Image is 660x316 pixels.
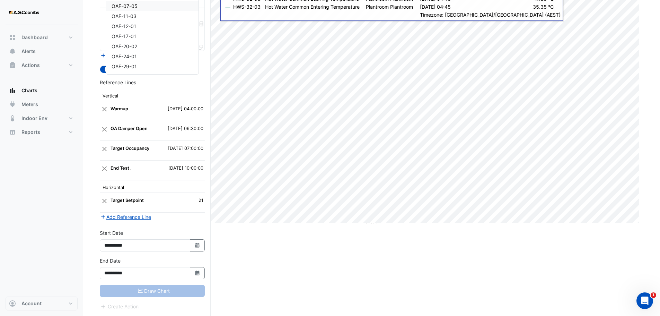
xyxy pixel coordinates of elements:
span: Account [21,300,42,307]
td: [DATE] 07:00:00 [159,140,205,160]
button: Account [6,297,78,310]
td: End Test . [109,161,159,180]
td: Target Setpoint [109,193,188,212]
app-icon: Indoor Env [9,115,16,122]
button: Close [101,103,108,116]
span: OAF-20-02 [112,43,137,49]
th: Horizontal [100,180,205,193]
span: Indoor Env [21,115,47,122]
app-escalated-ticket-create-button: Please correct errors first [100,303,139,309]
app-icon: Meters [9,101,16,108]
span: OAF-07-05 [112,3,138,9]
strong: End Test . [111,165,132,171]
app-icon: Alerts [9,48,16,55]
td: [DATE] 04:00:00 [159,101,205,121]
span: Actions [21,62,40,69]
button: Alerts [6,44,78,58]
span: OAF-24-01 [112,53,137,59]
label: End Date [100,257,121,264]
span: Alerts [21,48,36,55]
app-icon: Dashboard [9,34,16,41]
span: Reports [21,129,40,136]
button: Add Reference Line [100,213,151,221]
button: Indoor Env [6,111,78,125]
td: Target Occupancy [109,140,159,160]
fa-icon: Select Date [194,270,201,276]
strong: Target Occupancy [111,146,149,151]
span: OAF-12-01 [112,23,136,29]
strong: Warmup [111,106,128,111]
strong: OA Damper Open [111,126,148,131]
span: Meters [21,101,38,108]
button: Reports [6,125,78,139]
button: Charts [6,84,78,97]
span: Dashboard [21,34,48,41]
button: Actions [6,58,78,72]
button: Close [101,122,108,136]
strong: Target Setpoint [111,198,144,203]
button: Add Equipment [100,51,142,59]
span: Choose Function [199,21,205,27]
span: OAF-11-03 [112,13,137,19]
button: Close [101,142,108,155]
td: [DATE] 06:30:00 [159,121,205,140]
label: Start Date [100,229,123,237]
label: Reference Lines [100,79,136,86]
td: OA Damper Open [109,121,159,140]
span: OAF-29-01 [112,63,137,69]
button: Close [101,162,108,175]
app-icon: Charts [9,87,16,94]
td: Warmup [109,101,159,121]
th: Vertical [100,89,205,101]
span: 1 [651,292,656,298]
span: Charts [21,87,37,94]
app-icon: Actions [9,62,16,69]
span: OAF-17-01 [112,33,136,39]
td: [DATE] 10:00:00 [159,161,205,180]
button: Close [101,194,108,207]
button: Meters [6,97,78,111]
app-icon: Reports [9,129,16,136]
img: Company Logo [8,6,39,19]
button: Dashboard [6,31,78,44]
fa-icon: Select Date [194,242,201,248]
iframe: Intercom live chat [636,292,653,309]
td: 21 [188,193,205,212]
span: Clone Favourites and Tasks from this Equipment to other Equipment [198,44,203,50]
